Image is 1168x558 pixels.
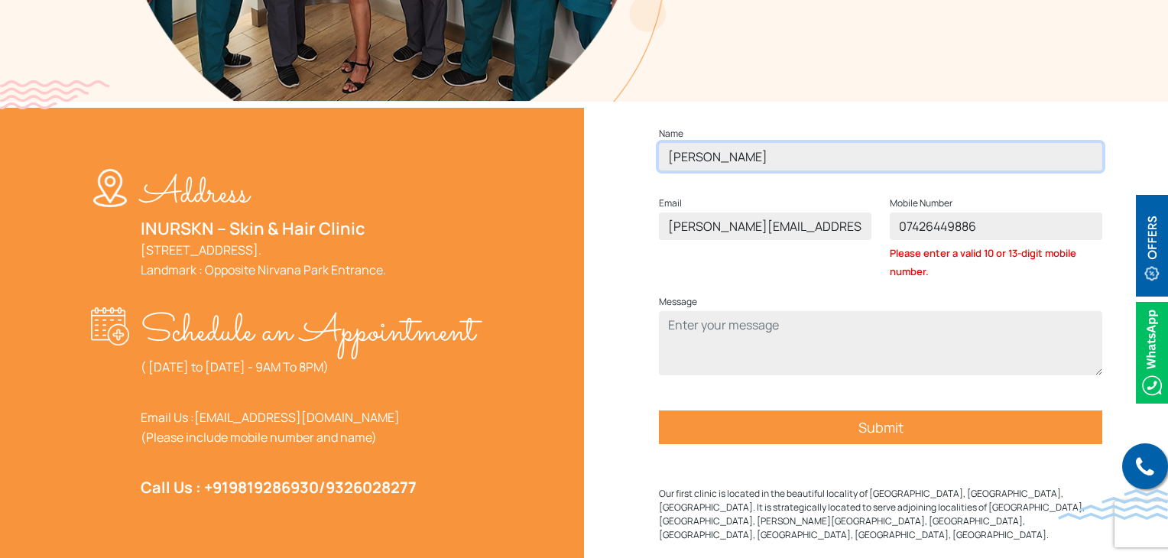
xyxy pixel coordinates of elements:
[141,169,386,219] p: Address
[659,125,1102,475] form: Contact form
[659,410,1102,444] input: Submit
[659,293,697,311] label: Message
[141,477,417,498] strong: Call Us : +91 /
[326,477,417,498] a: 9326028277
[659,194,682,212] label: Email
[890,244,1102,281] span: Please enter a valid 10 or 13-digit mobile number.
[1137,531,1149,543] img: up-blue-arrow.svg
[141,242,386,278] a: [STREET_ADDRESS].Landmark : Opposite Nirvana Park Entrance.
[890,194,952,212] label: Mobile Number
[659,212,871,240] input: Enter email address
[659,143,1102,170] input: Enter your name
[1136,302,1168,404] img: Whatsappicon
[91,307,141,346] img: appointment-w
[890,212,1102,240] input: Enter your mobile number
[659,125,683,143] label: Name
[659,487,1102,542] p: Our first clinic is located in the beautiful locality of [GEOGRAPHIC_DATA], [GEOGRAPHIC_DATA], [G...
[1136,343,1168,360] a: Whatsappicon
[141,407,475,447] p: Email Us : (Please include mobile number and name)
[1136,195,1168,297] img: offerBt
[141,217,365,240] a: INURSKN – Skin & Hair Clinic
[1058,489,1168,520] img: bluewave
[141,357,475,377] p: ( [DATE] to [DATE] - 9AM To 8PM)
[91,169,141,207] img: location-w
[229,477,319,498] a: 9819286930
[141,307,475,357] p: Schedule an Appointment
[194,409,400,426] a: [EMAIL_ADDRESS][DOMAIN_NAME]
